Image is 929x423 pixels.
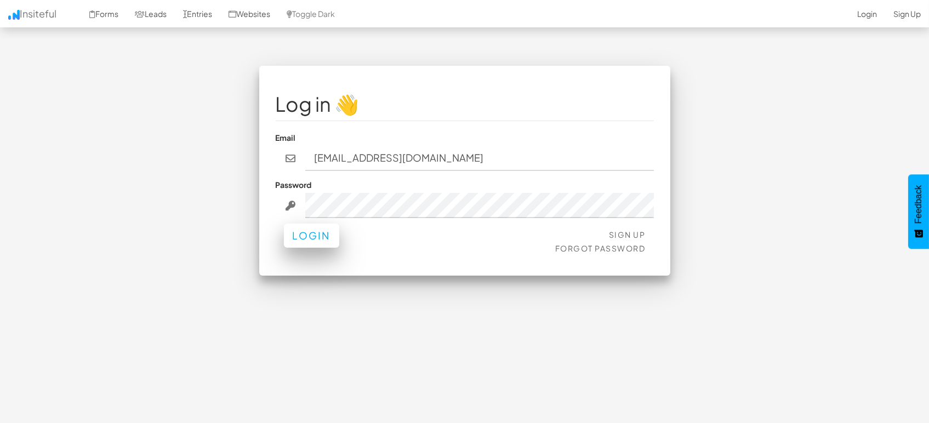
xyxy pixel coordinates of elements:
button: Login [284,224,339,248]
span: Feedback [914,185,924,224]
a: Forgot Password [555,243,646,253]
img: icon.png [8,10,20,20]
a: Sign Up [609,230,646,239]
h1: Log in 👋 [276,93,654,115]
input: john@doe.com [305,146,654,171]
label: Email [276,132,296,143]
button: Feedback - Show survey [908,174,929,249]
label: Password [276,179,312,190]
